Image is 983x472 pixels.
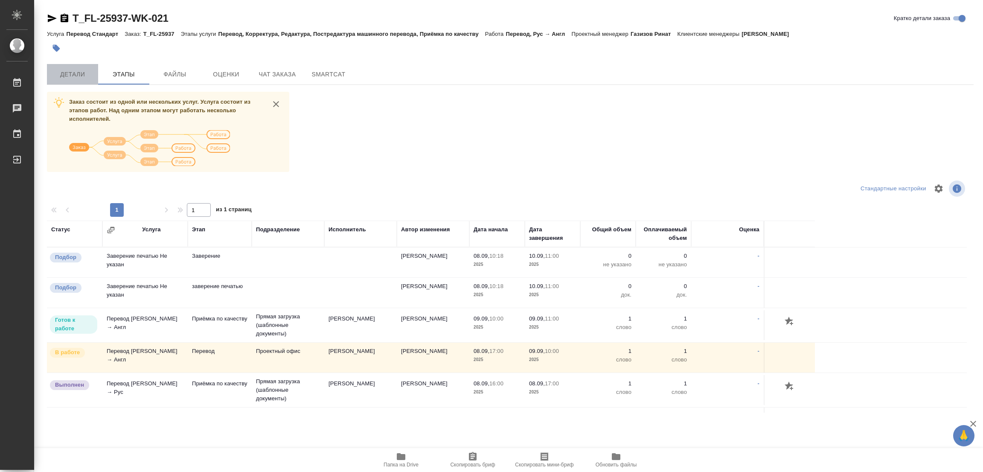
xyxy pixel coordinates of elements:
a: - [758,348,759,354]
p: 2025 [474,260,521,269]
p: 2025 [529,355,576,364]
p: Перевод [192,347,247,355]
div: split button [858,182,928,195]
div: Статус [51,225,70,234]
td: Прямая загрузка (шаблонные документы) [252,373,324,407]
p: слово [640,323,687,332]
p: Перевод [192,412,247,420]
td: [PERSON_NAME] [324,343,397,373]
td: Проектный офис [252,343,324,373]
span: SmartCat [308,69,349,80]
p: Заказ: [125,31,143,37]
a: - [758,253,759,259]
p: Приёмка по качеству [192,379,247,388]
td: [PERSON_NAME] [397,278,469,308]
p: Готов к работе [55,316,92,333]
p: 09.09, [529,315,545,322]
td: [PERSON_NAME] [397,310,469,340]
p: 1 [640,347,687,355]
p: 08.09, [529,380,545,387]
p: 08.09, [474,253,489,259]
p: 2025 [529,291,576,299]
a: - [758,283,759,289]
div: Услуга [142,225,160,234]
p: не указано [640,260,687,269]
p: Этапы услуги [181,31,218,37]
td: [PERSON_NAME] [397,248,469,277]
p: 08.09, [474,283,489,289]
p: 1 [585,315,631,323]
span: Заказ состоит из одной или нескольких услуг. Услуга состоит из этапов работ. Над одним этапом мог... [69,99,250,122]
span: Настроить таблицу [928,178,949,199]
p: [PERSON_NAME] [742,31,795,37]
td: Перевод [PERSON_NAME] → Англ [102,343,188,373]
p: 0 [640,282,687,291]
p: Работа [485,31,506,37]
span: Оценки [206,69,247,80]
a: - [758,380,759,387]
p: 2025 [474,291,521,299]
p: 16:00 [489,380,503,387]
button: Добавить оценку [782,379,797,394]
td: Заверение печатью Не указан [102,248,188,277]
p: 11:00 [545,283,559,289]
p: слово [585,355,631,364]
button: Добавить оценку [782,412,797,426]
p: Выполнен [55,381,84,389]
p: 2025 [529,323,576,332]
p: Газизов Ринат [631,31,678,37]
p: 2025 [529,388,576,396]
div: Исполнитель [329,225,366,234]
div: Оплачиваемый объем [640,225,687,242]
span: 🙏 [957,427,971,445]
p: слово [640,388,687,396]
td: Перевод [PERSON_NAME] → Англ [102,310,188,340]
p: Подбор [55,253,76,262]
div: Автор изменения [401,225,450,234]
p: 2025 [474,323,521,332]
p: 17:00 [545,380,559,387]
p: 10:00 [545,348,559,354]
p: 10.09, [529,253,545,259]
button: Добавить оценку [782,315,797,329]
td: [PERSON_NAME] [324,375,397,405]
p: 11:00 [545,253,559,259]
p: T_FL-25937 [143,31,181,37]
td: Проектный офис [252,408,324,437]
button: Сгруппировать [107,226,115,234]
p: не указано [585,260,631,269]
p: 406 [585,412,631,420]
p: 406 [640,412,687,420]
p: 10.09, [529,283,545,289]
p: Клиентские менеджеры [678,31,742,37]
div: Общий объем [592,225,631,234]
p: В работе [55,348,80,357]
td: Прямая загрузка (шаблонные документы) [252,308,324,342]
span: Этапы [103,69,144,80]
p: 09.09, [474,315,489,322]
td: Газизов Ринат [397,408,469,437]
button: Добавить тэг [47,39,66,58]
span: Скопировать бриф [450,462,495,468]
span: из 1 страниц [216,204,252,217]
td: Заверение печатью Не указан [102,278,188,308]
p: док. [640,291,687,299]
button: 🙏 [953,425,974,446]
p: 09.09, [529,348,545,354]
p: 10:18 [489,283,503,289]
button: Обновить файлы [580,448,652,472]
button: Скопировать ссылку [59,13,70,23]
p: 2025 [474,355,521,364]
button: close [270,98,282,111]
p: 08.09, [474,348,489,354]
p: 0 [585,252,631,260]
span: Обновить файлы [596,462,637,468]
td: [PERSON_NAME] [397,375,469,405]
span: Посмотреть информацию [949,181,967,197]
span: Кратко детали заказа [894,14,950,23]
p: Подбор [55,283,76,292]
p: 10:18 [489,253,503,259]
div: Подразделение [256,225,300,234]
p: 1 [640,315,687,323]
a: - [758,315,759,322]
